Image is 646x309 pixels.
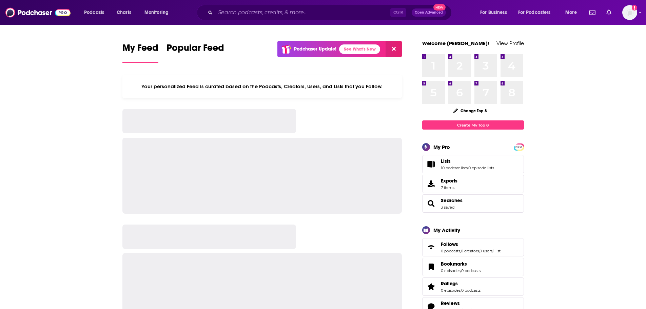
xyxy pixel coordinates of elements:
[422,175,524,193] a: Exports
[422,40,489,46] a: Welcome [PERSON_NAME]!
[339,44,380,54] a: See What's New
[518,8,551,17] span: For Podcasters
[441,158,494,164] a: Lists
[215,7,390,18] input: Search podcasts, credits, & more...
[565,8,577,17] span: More
[122,42,158,58] span: My Feed
[461,268,461,273] span: ,
[622,5,637,20] button: Show profile menu
[441,268,461,273] a: 0 episodes
[441,158,451,164] span: Lists
[622,5,637,20] img: User Profile
[441,166,468,170] a: 10 podcast lists
[441,261,481,267] a: Bookmarks
[425,282,438,291] a: Ratings
[461,288,481,293] a: 0 podcasts
[461,288,461,293] span: ,
[433,4,446,11] span: New
[415,11,443,14] span: Open Advanced
[425,243,438,252] a: Follows
[441,178,457,184] span: Exports
[294,46,336,52] p: Podchaser Update!
[84,8,104,17] span: Podcasts
[441,197,463,204] a: Searches
[480,8,507,17] span: For Business
[425,159,438,169] a: Lists
[461,249,479,253] a: 0 creators
[441,249,460,253] a: 0 podcasts
[461,268,481,273] a: 0 podcasts
[492,249,493,253] span: ,
[441,281,458,287] span: Ratings
[468,166,494,170] a: 0 episode lists
[422,277,524,296] span: Ratings
[561,7,585,18] button: open menu
[422,120,524,130] a: Create My Top 8
[587,7,598,18] a: Show notifications dropdown
[167,42,224,63] a: Popular Feed
[514,7,561,18] button: open menu
[425,199,438,208] a: Searches
[441,281,481,287] a: Ratings
[441,300,460,306] span: Reviews
[79,7,113,18] button: open menu
[112,7,135,18] a: Charts
[390,8,406,17] span: Ctrl K
[441,241,501,247] a: Follows
[167,42,224,58] span: Popular Feed
[140,7,177,18] button: open menu
[144,8,169,17] span: Monitoring
[515,144,523,149] a: PRO
[441,241,458,247] span: Follows
[493,249,501,253] a: 1 list
[422,155,524,173] span: Lists
[433,144,450,150] div: My Pro
[441,261,467,267] span: Bookmarks
[479,249,492,253] a: 0 users
[441,205,454,210] a: 3 saved
[117,8,131,17] span: Charts
[441,288,461,293] a: 0 episodes
[425,262,438,272] a: Bookmarks
[122,42,158,63] a: My Feed
[5,6,71,19] img: Podchaser - Follow, Share and Rate Podcasts
[425,179,438,189] span: Exports
[475,7,515,18] button: open menu
[422,238,524,256] span: Follows
[433,227,460,233] div: My Activity
[203,5,458,20] div: Search podcasts, credits, & more...
[496,40,524,46] a: View Profile
[441,185,457,190] span: 7 items
[632,5,637,11] svg: Add a profile image
[604,7,614,18] a: Show notifications dropdown
[515,144,523,150] span: PRO
[441,300,481,306] a: Reviews
[412,8,446,17] button: Open AdvancedNew
[422,194,524,213] span: Searches
[449,107,491,115] button: Change Top 8
[122,75,402,98] div: Your personalized Feed is curated based on the Podcasts, Creators, Users, and Lists that you Follow.
[622,5,637,20] span: Logged in as psamuelson01
[460,249,461,253] span: ,
[422,258,524,276] span: Bookmarks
